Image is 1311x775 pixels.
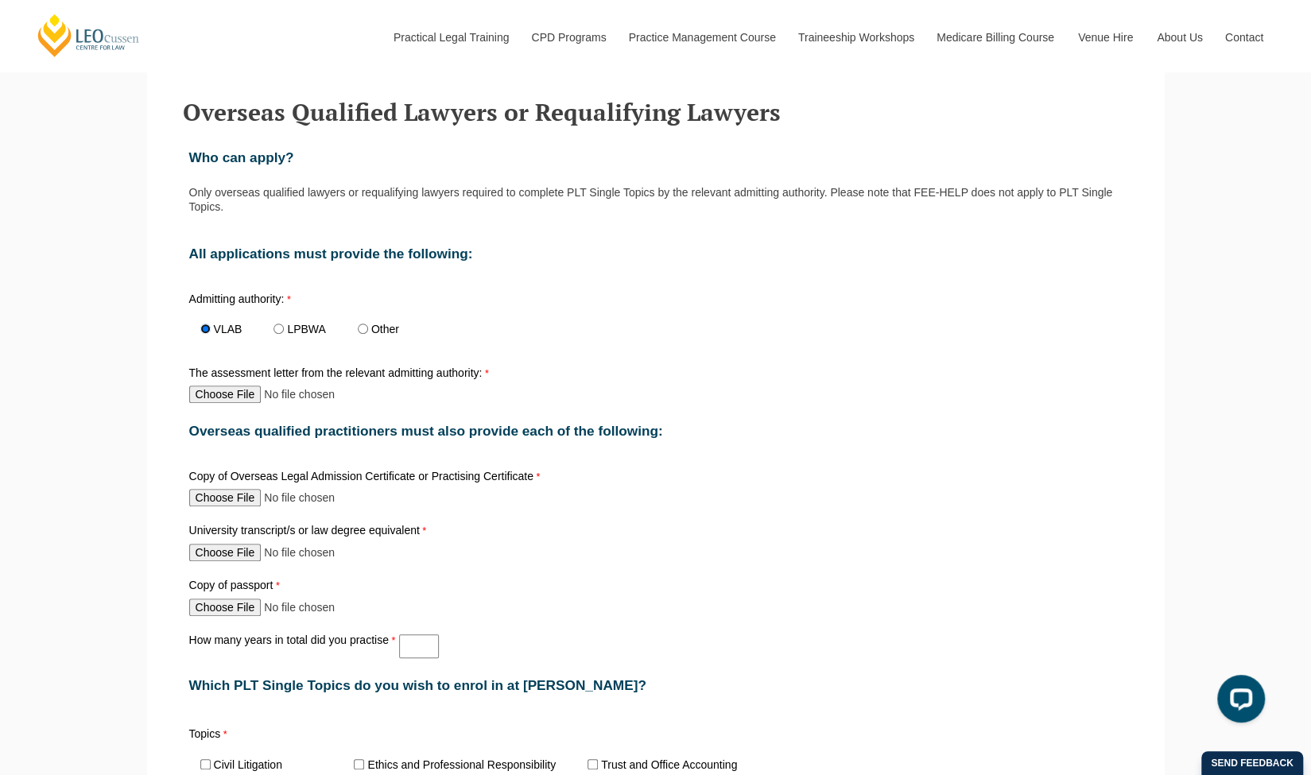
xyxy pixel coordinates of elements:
[399,634,439,658] input: How many years in total did you practise
[189,599,400,616] input: Copy of passport
[189,471,545,486] label: Copy of Overseas Legal Admission Certificate or Practising Certificate
[183,99,1129,126] h3: Overseas Qualified Lawyers or Requalifying Lawyers
[189,579,348,595] label: Copy of passport
[189,525,431,540] label: University transcript/s or law degree equivalent
[189,367,493,382] label: The assessment letter from the relevant admitting authority:
[189,544,400,561] input: University transcript/s or law degree equivalent
[786,3,925,72] a: Traineeship Workshops
[189,424,1123,439] h2: Overseas qualified practitioners must also provide each of the following:
[189,725,388,743] label: Topics required
[189,634,400,646] label: How many years in total did you practise
[189,489,400,506] input: Copy of Overseas Legal Admission Certificate or Practising Certificate
[189,293,428,308] label: Admitting authority:
[36,13,142,58] a: [PERSON_NAME] Centre for Law
[214,759,282,770] label: Civil Litigation
[1204,668,1271,735] iframe: LiveChat chat widget
[1145,3,1213,72] a: About Us
[925,3,1066,72] a: Medicare Billing Course
[214,324,242,335] label: VLAB
[371,324,399,335] label: Other
[382,3,520,72] a: Practical Legal Training
[367,759,556,770] label: Ethics and Professional Responsibility
[601,759,737,770] label: Trust and Office Accounting
[1066,3,1145,72] a: Venue Hire
[617,3,786,72] a: Practice Management Course
[287,324,326,335] label: LPBWA
[189,386,400,403] input: The assessment letter from the relevant admitting authority:
[189,246,1123,262] h2: All applications must provide the following:
[189,678,1123,693] h2: Which PLT Single Topics do you wish to enrol in at [PERSON_NAME]?
[189,150,1123,165] h2: Who can apply?
[519,3,616,72] a: CPD Programs
[189,185,1123,214] p: Only overseas qualified lawyers or requalifying lawyers required to complete PLT Single Topics by...
[1213,3,1275,72] a: Contact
